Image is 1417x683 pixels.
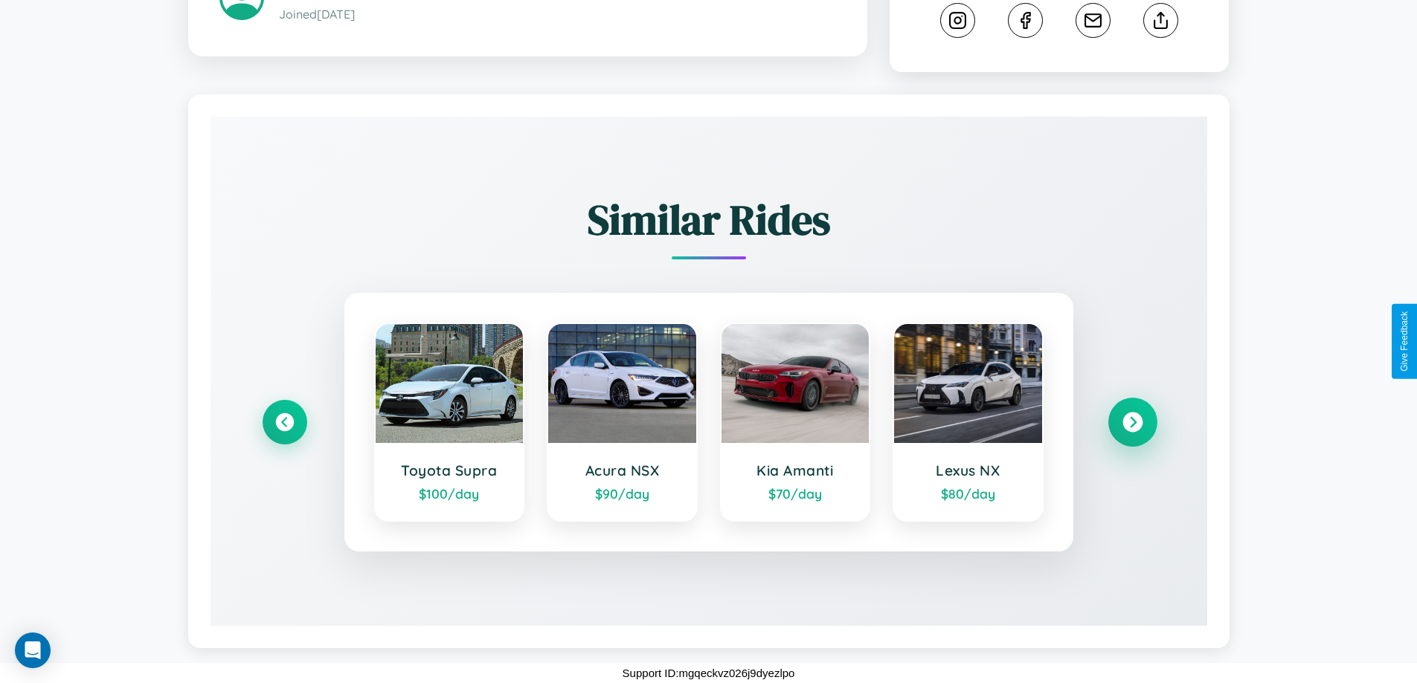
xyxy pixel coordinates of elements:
h2: Similar Rides [263,191,1155,248]
h3: Acura NSX [563,462,681,479]
div: $ 90 /day [563,485,681,502]
div: $ 100 /day [391,485,509,502]
a: Acura NSX$90/day [547,323,698,522]
p: Joined [DATE] [279,4,836,25]
div: $ 80 /day [909,485,1027,502]
div: Give Feedback [1399,311,1410,372]
h3: Toyota Supra [391,462,509,479]
div: Open Intercom Messenger [15,632,51,668]
p: Support ID: mgqeckvz026j9dyezlpo [623,663,795,683]
a: Lexus NX$80/day [893,323,1044,522]
h3: Lexus NX [909,462,1027,479]
a: Toyota Supra$100/day [374,323,525,522]
h3: Kia Amanti [736,462,855,479]
a: Kia Amanti$70/day [720,323,871,522]
div: $ 70 /day [736,485,855,502]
